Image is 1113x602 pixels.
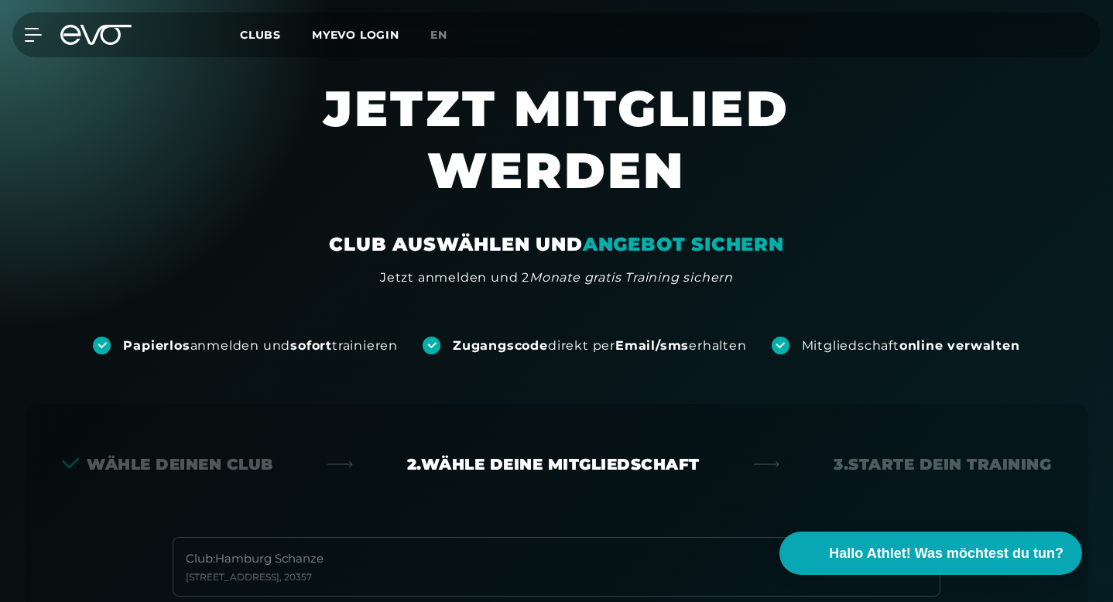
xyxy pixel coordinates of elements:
strong: online verwalten [899,338,1020,353]
a: MYEVO LOGIN [312,28,399,42]
div: 2. Wähle deine Mitgliedschaft [407,453,700,475]
span: Hallo Athlet! Was möchtest du tun? [829,543,1063,564]
em: ANGEBOT SICHERN [583,233,784,255]
strong: Papierlos [123,338,190,353]
a: en [430,26,466,44]
div: CLUB AUSWÄHLEN UND [329,232,783,257]
div: Mitgliedschaft [802,337,1020,354]
div: direkt per erhalten [453,337,746,354]
strong: Email/sms [615,338,689,353]
span: en [430,28,447,42]
div: Club : Hamburg Schanze [186,550,324,568]
div: Wähle deinen Club [62,453,273,475]
span: Clubs [240,28,281,42]
div: Jetzt anmelden und 2 [380,269,733,287]
a: Clubs [240,27,312,42]
button: Hallo Athlet! Was möchtest du tun? [779,532,1082,575]
strong: sofort [290,338,332,353]
strong: Zugangscode [453,338,548,353]
div: 3. Starte dein Training [834,453,1051,475]
em: Monate gratis Training sichern [529,270,733,285]
div: anmelden und trainieren [123,337,398,354]
div: [STREET_ADDRESS] , 20357 [186,571,324,583]
h1: JETZT MITGLIED WERDEN [200,77,913,232]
